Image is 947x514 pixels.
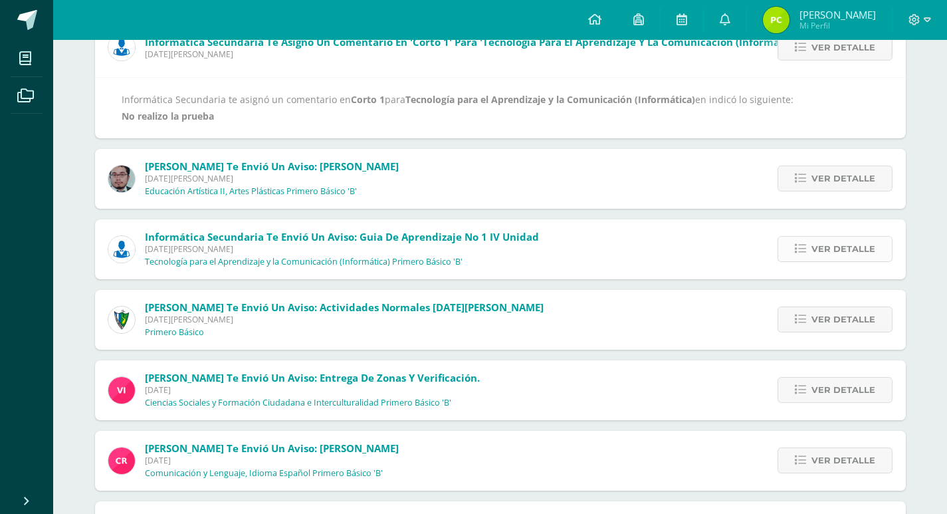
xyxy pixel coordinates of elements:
img: 6ed6846fa57649245178fca9fc9a58dd.png [108,34,135,61]
span: [DATE][PERSON_NAME] [145,49,805,60]
p: Comunicación y Lenguaje, Idioma Español Primero Básico 'B' [145,468,383,479]
span: [PERSON_NAME] te envió un aviso: [PERSON_NAME] [145,160,399,173]
b: No realizo la prueba [122,110,214,122]
span: Ver detalle [811,307,875,332]
b: Tecnología para el Aprendizaje y la Comunicación (Informática) [405,93,695,106]
span: [PERSON_NAME] [799,8,876,21]
span: Mi Perfil [799,20,876,31]
img: 1abdc8baa595bf4270ded46420d6b39f.png [763,7,789,33]
span: Ver detalle [811,378,875,402]
span: Ver detalle [811,237,875,261]
span: Ver detalle [811,35,875,60]
span: Informática Secundaria te asignó un comentario en 'Corto 1' para 'Tecnología para el Aprendizaje ... [145,35,805,49]
span: Ver detalle [811,166,875,191]
span: [DATE][PERSON_NAME] [145,243,539,255]
span: Ver detalle [811,448,875,473]
p: Ciencias Sociales y Formación Ciudadana e Interculturalidad Primero Básico 'B' [145,398,451,408]
p: Tecnología para el Aprendizaje y la Comunicación (Informática) Primero Básico 'B' [145,257,463,267]
span: [PERSON_NAME] te envió un aviso: [PERSON_NAME] [145,442,399,455]
img: bd6d0aa147d20350c4821b7c643124fa.png [108,377,135,404]
span: [PERSON_NAME] te envió un aviso: Entrega de zonas y verificación. [145,371,480,384]
span: [DATE] [145,384,480,396]
span: Informática Secundaria te envió un aviso: Guia De Aprendizaje No 1 IV Unidad [145,230,539,243]
p: Primero Básico [145,327,204,338]
span: [DATE][PERSON_NAME] [145,314,544,325]
p: Educación Artística II, Artes Plásticas Primero Básico 'B' [145,186,357,197]
img: 9f174a157161b4ddbe12118a61fed988.png [108,307,135,333]
div: Informática Secundaria te asignó un comentario en para en indicó lo siguiente: [122,91,879,124]
img: 5fac68162d5e1b6fbd390a6ac50e103d.png [108,166,135,192]
b: Corto 1 [351,93,385,106]
span: [DATE][PERSON_NAME] [145,173,399,184]
span: [PERSON_NAME] te envió un aviso: Actividades Normales [DATE][PERSON_NAME] [145,301,544,314]
img: ab28fb4d7ed199cf7a34bbef56a79c5b.png [108,448,135,474]
span: [DATE] [145,455,399,466]
img: 6ed6846fa57649245178fca9fc9a58dd.png [108,236,135,263]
